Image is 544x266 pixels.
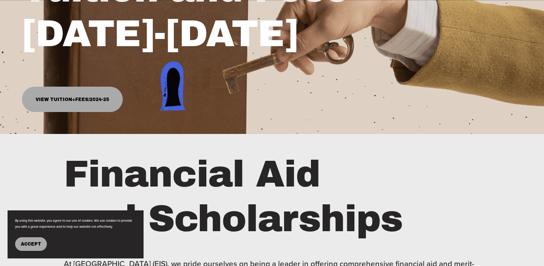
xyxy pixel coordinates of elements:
[15,237,47,251] button: Accept
[22,87,123,112] a: View Tuition+Fees/2024-25
[15,218,136,230] p: By using this website, you agree to our use of cookies. We use cookies to provide you with a grea...
[8,210,144,258] section: Cookie banner
[64,152,459,241] h1: Financial Aid and Scholarships
[21,241,41,247] span: Accept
